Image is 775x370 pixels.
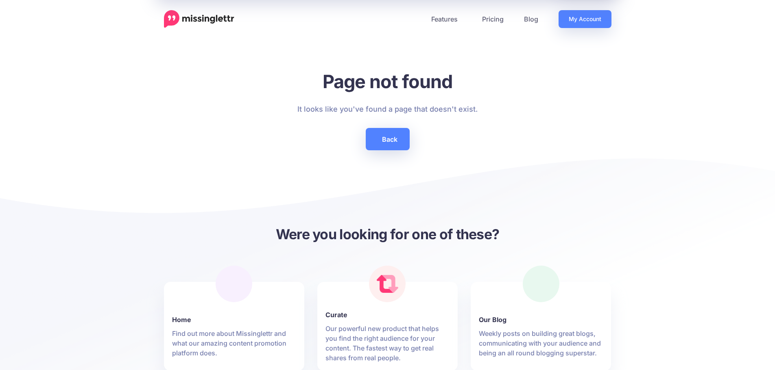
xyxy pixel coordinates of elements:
a: Features [421,10,472,28]
a: Our Blog Weekly posts on building great blogs, communicating with your audience and being an all ... [479,305,603,358]
a: Back [366,128,410,150]
a: Home Find out more about Missinglettr and what our amazing content promotion platform does. [172,305,296,358]
a: Blog [514,10,548,28]
p: Weekly posts on building great blogs, communicating with your audience and being an all round blo... [479,329,603,358]
h3: Were you looking for one of these? [164,225,611,243]
b: Curate [325,310,450,320]
a: My Account [559,10,611,28]
b: Our Blog [479,315,603,325]
b: Home [172,315,296,325]
a: Curate Our powerful new product that helps you find the right audience for your content. The fast... [325,300,450,363]
a: Pricing [472,10,514,28]
img: curate.png [377,275,399,293]
p: Find out more about Missinglettr and what our amazing content promotion platform does. [172,329,296,358]
p: It looks like you've found a page that doesn't exist. [297,103,478,116]
h1: Page not found [297,70,478,93]
p: Our powerful new product that helps you find the right audience for your content. The fastest way... [325,324,450,363]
